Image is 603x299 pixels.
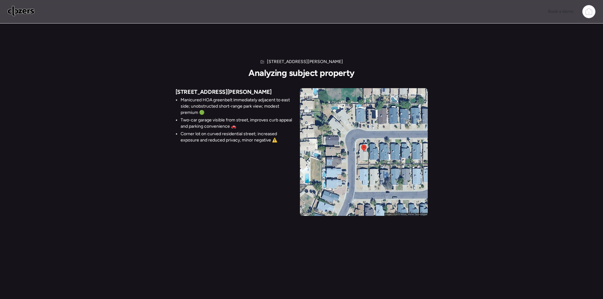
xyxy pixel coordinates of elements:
[181,117,295,130] li: Two-car garage visible from street, improves curb appeal and parking convenience 🚗
[248,67,354,78] h2: Analyzing subject property
[181,97,295,116] li: Manicured HOA greenbelt immediately adjacent to east side; unobstructed short-range park view; mo...
[181,131,295,143] li: Corner lot on curved residential street; increased exposure and reduced privacy, minor negative ⚠️
[300,88,428,216] img: 3109 E Kerry Ln
[267,59,343,65] h1: [STREET_ADDRESS][PERSON_NAME]
[8,6,35,16] img: Logo
[176,88,272,96] span: [STREET_ADDRESS][PERSON_NAME]
[548,9,573,14] span: Book a demo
